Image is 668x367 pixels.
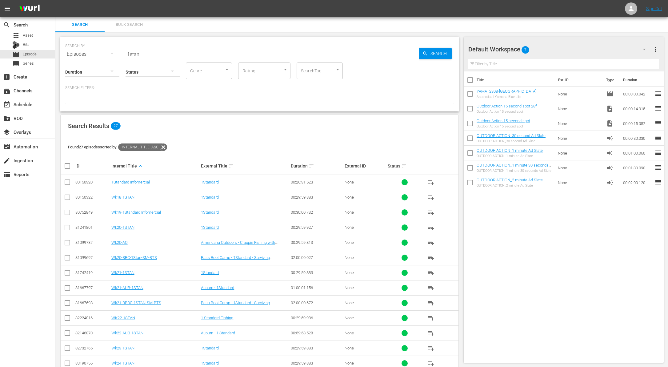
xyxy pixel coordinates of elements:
span: playlist_add [427,194,435,201]
div: OUTDOOR ACTION_1 minute 30 seconds Ad Slate [477,169,553,173]
div: Status [388,162,422,170]
button: playlist_add [424,220,438,235]
span: subscriptions [3,87,10,95]
div: None [345,240,386,245]
a: Wk20-1STAN [111,225,134,230]
div: Default Workspace [468,41,651,58]
span: menu [4,5,11,12]
td: 00:00:30.030 [621,131,654,146]
span: sort [228,163,234,169]
span: playlist_add [427,360,435,367]
a: 1 Standard Fishing [201,316,233,320]
span: Schedule [3,101,10,108]
span: playlist_add [427,329,435,337]
div: 81241801 [75,225,110,230]
span: Search [59,21,101,28]
span: reorder [654,105,662,112]
span: Search Results [68,122,109,130]
div: ID [75,163,110,168]
span: Episode [606,90,614,98]
a: 1Standard [201,361,219,365]
span: Overlays [3,129,10,136]
button: playlist_add [424,190,438,205]
button: playlist_add [424,205,438,220]
a: Wk20-AO [111,240,128,245]
td: None [555,87,604,101]
button: playlist_add [424,280,438,295]
div: 82146870 [75,331,110,335]
span: playlist_add [427,179,435,186]
button: Open [282,67,288,73]
div: None [345,225,386,230]
div: OUTDOOR ACTION_1 minute Ad Slate [477,154,543,158]
div: 00:29:59.883 [291,195,343,200]
span: 27 [111,122,121,130]
span: movie [12,50,20,58]
button: playlist_add [424,175,438,190]
div: 83190756 [75,361,110,365]
td: 00:00:15.082 [621,116,654,131]
div: 00:29:59.883 [291,361,343,365]
th: Ext. ID [554,71,602,89]
div: None [345,331,386,335]
a: Wk21-AUB-1STAN [111,285,143,290]
div: 00:30:00.732 [291,210,343,215]
a: Americana Outdoors - Crappie Fishing with 1Standard [201,240,278,249]
a: 1Standard [201,195,219,200]
th: Type [602,71,619,89]
a: Auburn - 1 Standard [201,331,235,335]
div: 02:00:00.027 [291,255,343,260]
span: Video [606,105,614,112]
button: playlist_add [424,250,438,265]
span: reorder [654,149,662,156]
div: External ID [345,163,386,168]
span: reorder [654,119,662,127]
div: None [345,180,386,184]
div: Internal Title [111,162,199,170]
span: VOD [3,115,10,122]
span: apps [12,32,20,39]
button: playlist_add [424,311,438,325]
span: playlist_add [427,345,435,352]
div: None [345,300,386,305]
button: playlist_add [424,296,438,310]
a: Outdoor Action 15 second spot 28f [477,104,537,108]
img: ans4CAIJ8jUAAAAAAAAAAAAAAAAAAAAAAAAgQb4GAAAAAAAAAAAAAAAAAAAAAAAAJMjXAAAAAAAAAAAAAAAAAAAAAAAAgAT5G... [15,2,44,16]
a: WK22-1STAN [111,316,135,320]
th: Title [477,71,554,89]
span: Ad [606,149,614,157]
a: Wk23-1STAN [111,346,134,350]
span: search [3,21,10,29]
a: Wk22-AUB-1STAN [111,331,143,335]
a: Auburn - 1Standard [201,285,234,290]
div: None [345,361,386,365]
span: reorder [654,90,662,97]
div: None [345,255,386,260]
td: None [555,101,604,116]
a: Wk21-1STAN [111,270,134,275]
div: 00:26:31.523 [291,180,343,184]
span: subtitles [12,60,20,67]
span: movie_filter [3,143,10,151]
div: OUTDOOR ACTION_2 minute Ad Slate [477,183,543,188]
a: OUTDOOR ACTION_1 minute 30 seconds Ad Slate [477,163,551,172]
span: reorder [654,179,662,186]
span: Asset [23,32,33,38]
a: 1Standard [201,180,219,184]
td: None [555,131,604,146]
div: Episodes [65,46,119,63]
div: None [345,195,386,200]
a: OUTDOOR ACTION_1 minute Ad Slate [477,148,543,153]
div: 01:00:01.156 [291,285,343,290]
div: None [345,316,386,320]
div: 80150320 [75,180,110,184]
span: Ad [606,179,614,186]
span: Episode [23,51,37,57]
td: None [555,175,604,190]
span: reorder [654,164,662,171]
div: 00:29:59.883 [291,270,343,275]
button: playlist_add [424,265,438,280]
a: Bass Boot Camp - 1Standard - Surviving [PERSON_NAME] - Between The Scales [201,300,272,310]
td: 00:02:00.120 [621,175,654,190]
div: 82732765 [75,346,110,350]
